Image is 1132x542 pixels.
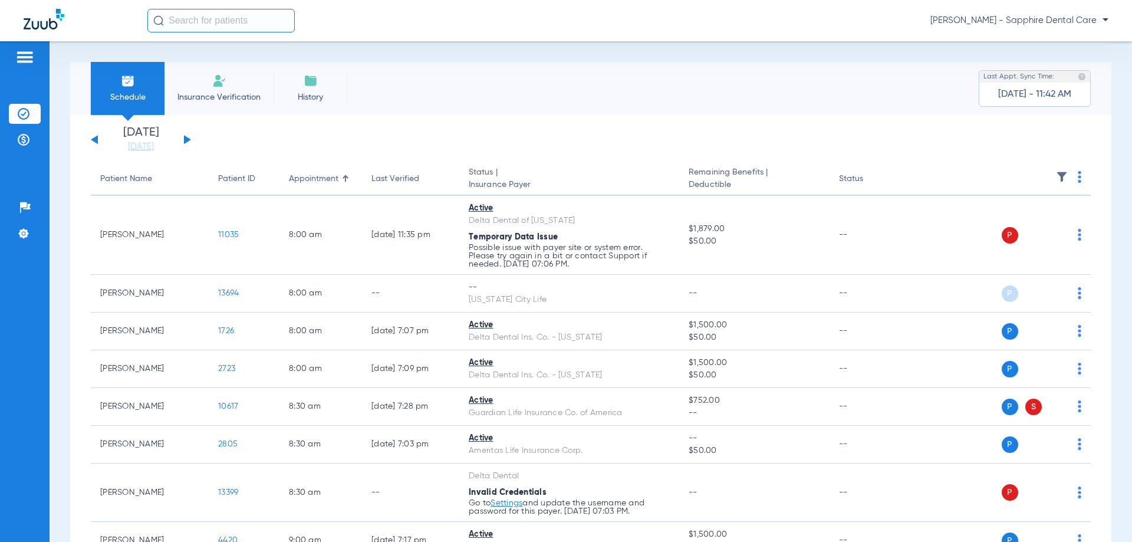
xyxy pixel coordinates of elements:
span: History [282,91,338,103]
span: Last Appt. Sync Time: [983,71,1054,83]
span: [DATE] - 11:42 AM [998,88,1071,100]
td: 8:00 AM [279,275,362,313]
span: -- [689,289,697,297]
td: -- [830,464,909,522]
span: 11035 [218,231,239,239]
a: [DATE] [106,141,176,153]
td: -- [830,350,909,388]
span: $50.00 [689,445,820,457]
th: Remaining Benefits | [679,163,829,196]
img: group-dot-blue.svg [1078,287,1081,299]
span: $50.00 [689,369,820,382]
span: P [1002,399,1018,415]
span: -- [689,407,820,419]
td: [PERSON_NAME] [91,196,209,275]
td: [PERSON_NAME] [91,275,209,313]
img: group-dot-blue.svg [1078,171,1081,183]
span: Insurance Verification [173,91,265,103]
img: group-dot-blue.svg [1078,363,1081,375]
td: [DATE] 7:07 PM [362,313,459,350]
div: Patient Name [100,173,199,185]
span: Schedule [100,91,156,103]
span: P [1002,323,1018,340]
span: [PERSON_NAME] - Sapphire Dental Care [930,15,1108,27]
td: [PERSON_NAME] [91,388,209,426]
img: Manual Insurance Verification [212,74,226,88]
span: 10617 [218,402,238,410]
span: S [1025,399,1042,415]
span: -- [689,488,697,497]
img: group-dot-blue.svg [1078,400,1081,412]
div: Active [469,357,670,369]
span: P [1002,285,1018,302]
div: Active [469,202,670,215]
span: P [1002,436,1018,453]
span: -- [689,432,820,445]
span: $1,500.00 [689,528,820,541]
span: $1,500.00 [689,319,820,331]
img: filter.svg [1056,171,1068,183]
div: Patient ID [218,173,255,185]
div: Guardian Life Insurance Co. of America [469,407,670,419]
td: [PERSON_NAME] [91,313,209,350]
a: Settings [491,499,522,507]
span: 1726 [218,327,234,335]
div: -- [469,281,670,294]
th: Status | [459,163,679,196]
img: group-dot-blue.svg [1078,229,1081,241]
td: 8:00 AM [279,313,362,350]
img: History [304,74,318,88]
img: last sync help info [1078,73,1086,81]
div: Last Verified [371,173,450,185]
span: $752.00 [689,395,820,407]
td: 8:30 AM [279,464,362,522]
img: Zuub Logo [24,9,64,29]
td: -- [830,275,909,313]
span: $1,879.00 [689,223,820,235]
div: Last Verified [371,173,419,185]
img: group-dot-blue.svg [1078,438,1081,450]
td: [PERSON_NAME] [91,350,209,388]
div: Ameritas Life Insurance Corp. [469,445,670,457]
iframe: Chat Widget [1073,485,1132,542]
img: Schedule [121,74,135,88]
td: -- [830,313,909,350]
span: P [1002,484,1018,501]
div: Patient Name [100,173,152,185]
input: Search for patients [147,9,295,32]
td: -- [830,196,909,275]
span: P [1002,227,1018,244]
img: Search Icon [153,15,164,26]
span: Deductible [689,179,820,191]
div: Appointment [289,173,353,185]
span: $50.00 [689,235,820,248]
div: Delta Dental of [US_STATE] [469,215,670,227]
td: [DATE] 7:09 PM [362,350,459,388]
td: [DATE] 11:35 PM [362,196,459,275]
span: Insurance Payer [469,179,670,191]
div: Delta Dental [469,470,670,482]
img: group-dot-blue.svg [1078,325,1081,337]
td: [PERSON_NAME] [91,464,209,522]
span: P [1002,361,1018,377]
span: 2723 [218,364,235,373]
img: hamburger-icon [15,50,34,64]
div: Patient ID [218,173,270,185]
td: [DATE] 7:03 PM [362,426,459,464]
div: Active [469,528,670,541]
td: -- [830,388,909,426]
span: $50.00 [689,331,820,344]
span: 13694 [218,289,239,297]
td: -- [830,426,909,464]
p: Possible issue with payer site or system error. Please try again in a bit or contact Support if n... [469,244,670,268]
div: Active [469,319,670,331]
td: [PERSON_NAME] [91,426,209,464]
td: -- [362,464,459,522]
th: Status [830,163,909,196]
span: 2805 [218,440,238,448]
span: $1,500.00 [689,357,820,369]
td: -- [362,275,459,313]
td: 8:00 AM [279,350,362,388]
div: Appointment [289,173,338,185]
